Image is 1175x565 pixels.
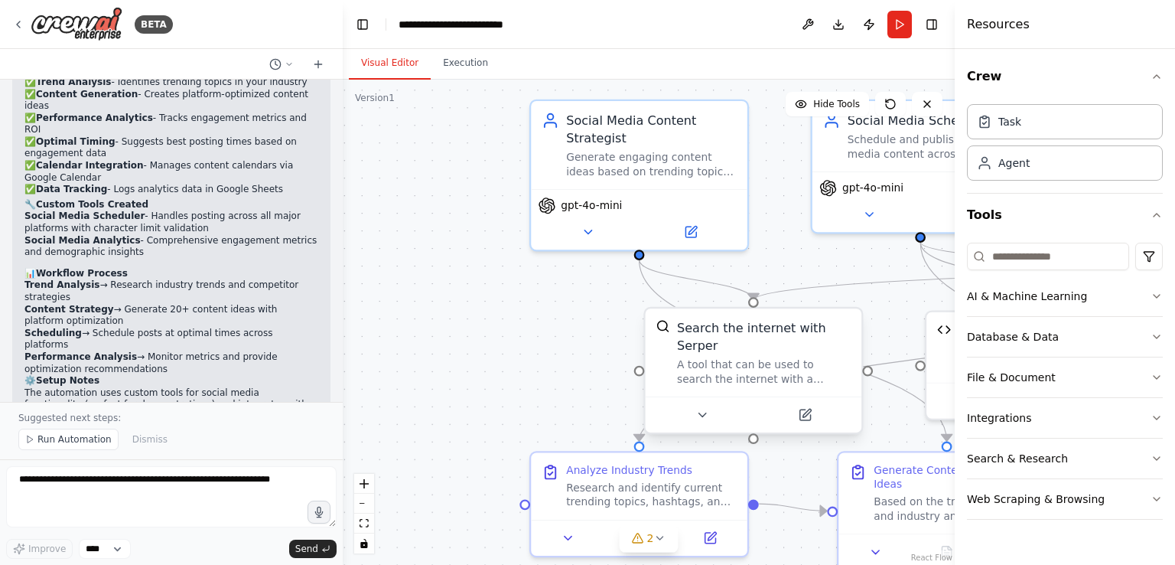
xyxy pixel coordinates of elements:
[36,268,128,279] strong: Workflow Process
[37,433,112,446] span: Run Automation
[349,47,431,80] button: Visual Editor
[529,100,749,252] div: Social Media Content StrategistGenerate engaging content ideas based on trending topics in {indus...
[755,404,854,426] button: Open in side panel
[24,279,318,303] li: → Research industry trends and competitor strategies
[677,358,851,386] div: A tool that can be used to search the internet with a search_query. Supports different search typ...
[31,7,122,41] img: Logo
[647,531,654,546] span: 2
[354,494,374,514] button: zoom out
[24,328,318,351] li: → Schedule posts at optimal times across platforms
[36,89,138,100] strong: Content Generation
[786,92,869,116] button: Hide Tools
[24,351,137,362] strong: Performance Analysis
[24,351,318,375] li: → Monitor metrics and provide optimization recommendations
[263,55,300,73] button: Switch to previous chat
[967,317,1163,357] button: Database & Data
[680,527,740,549] button: Open in side panel
[354,514,374,534] button: fit view
[677,319,851,354] div: Search the internet with Serper
[967,55,1163,98] button: Crew
[24,235,141,246] strong: Social Media Analytics
[529,451,749,557] div: Analyze Industry TrendsResearch and identify current trending topics, hashtags, and industry deve...
[289,540,337,558] button: Send
[813,98,860,110] span: Hide Tools
[656,319,669,333] img: SerperDevTool
[125,429,175,450] button: Dismiss
[36,184,107,194] strong: Data Tracking
[18,429,119,450] button: Run Automation
[24,328,82,338] strong: Scheduling
[431,47,500,80] button: Execution
[308,501,330,524] button: Click to speak your automation idea
[967,439,1163,478] button: Search & Research
[24,53,318,196] p: ✅ - Supports Facebook, Twitter, Instagram, LinkedIn ✅ - Identifies trending topics in your indust...
[36,160,144,171] strong: Calendar Integration
[24,304,318,328] li: → Generate 20+ content ideas with platform optimization
[967,276,1163,316] button: AI & Machine Learning
[36,113,153,123] strong: Performance Analytics
[967,479,1163,519] button: Web Scraping & Browsing
[24,375,318,387] h2: ⚙️
[922,204,1021,225] button: Open in side panel
[18,412,324,424] p: Suggested next steps:
[566,150,737,178] div: Generate engaging content ideas based on trending topics in {industry}, create content calendars,...
[602,527,676,549] button: No output available
[24,211,318,234] li: - Handles posting across all major platforms with character limit validation
[566,112,737,147] div: Social Media Content Strategist
[630,260,762,300] g: Edge from cba0f15e-32b2-43f9-bdc5-e232d4a9da1c to ec1fcc93-403e-4edc-b982-4c44eda44605
[620,524,679,553] button: 2
[36,375,99,386] strong: Setup Notes
[399,17,552,32] nav: breadcrumb
[135,15,173,34] div: BETA
[566,463,692,477] div: Analyze Industry Trends
[967,237,1163,532] div: Tools
[24,211,145,221] strong: Social Media Scheduler
[28,543,66,555] span: Improve
[24,199,318,211] h2: 🔧
[911,554,952,562] a: React Flow attribution
[354,474,374,554] div: React Flow controls
[925,310,1144,420] div: Social Media Scheduler
[24,235,318,259] li: - Comprehensive engagement metrics and demographic insights
[848,112,1018,129] div: Social Media Scheduler
[306,55,330,73] button: Start a new chat
[910,542,984,563] button: No output available
[967,358,1163,397] button: File & Document
[295,543,318,555] span: Send
[848,132,1018,161] div: Schedule and publish social media content across multiple platforms ({platforms}) at optimal time...
[24,387,318,435] p: The automation uses custom tools for social media functionality (perfect for demonstrations) and ...
[354,474,374,494] button: zoom in
[967,98,1163,193] div: Crew
[6,539,73,559] button: Improve
[24,304,114,315] strong: Content Strategy
[998,155,1030,171] div: Agent
[641,221,740,243] button: Open in side panel
[998,114,1021,129] div: Task
[566,481,737,509] div: Research and identify current trending topics, hashtags, and industry developments in {industry}....
[811,100,1030,234] div: Social Media SchedulerSchedule and publish social media content across multiple platforms ({platf...
[842,181,903,195] span: gpt-4o-mini
[967,398,1163,438] button: Integrations
[874,463,1044,492] div: Generate Content Strategy and Ideas
[967,194,1163,237] button: Tools
[352,14,373,35] button: Hide left sidebar
[921,14,942,35] button: Hide right sidebar
[874,495,1044,524] div: Based on the trending topics and industry analysis, create a comprehensive content strategy with ...
[24,279,100,290] strong: Trend Analysis
[354,534,374,554] button: toggle interactivity
[36,77,112,87] strong: Trend Analysis
[24,268,318,280] h2: 📊
[937,323,951,337] img: Social Media Scheduler
[643,310,863,438] div: SerperDevToolSearch the internet with SerperA tool that can be used to search the internet with a...
[355,92,395,104] div: Version 1
[36,199,148,210] strong: Custom Tools Created
[759,495,827,520] g: Edge from 458a6e2d-a143-4ceb-94cf-27a1baa66d5a to 72234e72-d545-4f3c-a0b5-0910df5c573c
[132,433,168,446] span: Dismiss
[967,15,1030,34] h4: Resources
[561,199,622,213] span: gpt-4o-mini
[36,136,116,147] strong: Optimal Timing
